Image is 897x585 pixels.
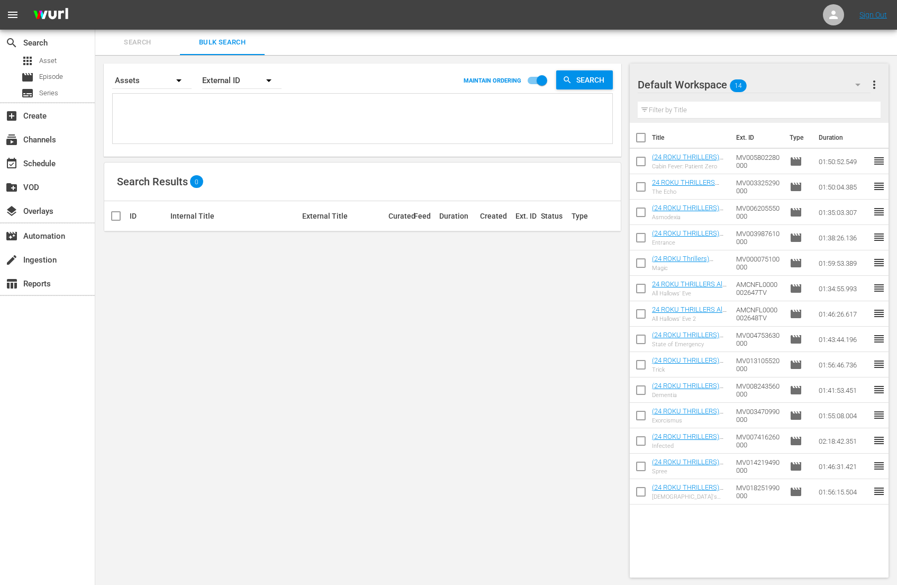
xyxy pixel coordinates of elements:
[5,181,18,194] span: VOD
[790,181,802,193] span: Episode
[873,307,885,320] span: reorder
[873,358,885,371] span: reorder
[873,256,885,269] span: reorder
[652,204,723,220] a: (24 ROKU THRILLERS) Asmodexia
[873,485,885,498] span: reorder
[732,200,785,225] td: MV006205550000
[652,239,728,246] div: Entrance
[39,71,63,82] span: Episode
[170,212,300,220] div: Internal Title
[732,479,785,505] td: MV018251990000
[732,327,785,352] td: MV004753630000
[112,66,192,95] div: Assets
[873,409,885,421] span: reorder
[302,212,385,220] div: External Title
[732,250,785,276] td: MV000075100000
[480,212,512,220] div: Created
[812,123,876,152] th: Duration
[652,316,728,322] div: All Hallows' Eve 2
[873,205,885,218] span: reorder
[439,212,477,220] div: Duration
[5,230,18,242] span: Automation
[21,55,34,67] span: Asset
[873,231,885,244] span: reorder
[5,205,18,218] span: Overlays
[814,276,873,301] td: 01:34:55.993
[814,225,873,250] td: 01:38:26.136
[515,212,538,220] div: Ext. ID
[790,409,802,422] span: Episode
[873,460,885,472] span: reorder
[652,493,728,500] div: [DEMOGRAPHIC_DATA]'s Country (2022)
[652,265,728,272] div: Magic
[652,468,728,475] div: Spree
[873,282,885,294] span: reorder
[5,254,18,266] span: Ingestion
[388,212,411,220] div: Curated
[652,153,727,169] a: (24 ROKU THRILLERS) Cabin Fever: Patient Zero
[39,56,57,66] span: Asset
[652,407,723,423] a: (24 ROKU THRILLERS) Exorcismus
[652,417,728,424] div: Exorcismus
[814,454,873,479] td: 01:46:31.421
[652,366,728,373] div: Trick
[652,331,723,347] a: (24 ROKU THRILLERS) State of Emergency
[873,180,885,193] span: reorder
[873,434,885,447] span: reorder
[652,458,723,474] a: (24 ROKU THRILLERS) Spree
[572,212,588,220] div: Type
[6,8,19,21] span: menu
[102,37,174,49] span: Search
[732,149,785,174] td: MV005802280000
[814,250,873,276] td: 01:59:53.389
[732,454,785,479] td: MV014219490000
[652,382,723,398] a: (24 ROKU THRILLERS) Dementia
[790,155,802,168] span: Episode
[652,255,713,271] a: (24 ROKU Thrillers) Magic
[5,277,18,290] span: Reports
[186,37,258,49] span: Bulk Search
[117,175,188,188] span: Search Results
[25,3,76,28] img: ans4CAIJ8jUAAAAAAAAAAAAAAAAAAAAAAAAgQb4GAAAAAAAAAAAAAAAAAAAAAAAAJMjXAAAAAAAAAAAAAAAAAAAAAAAAgAT5G...
[652,341,728,348] div: State of Emergency
[202,66,282,95] div: External ID
[541,212,568,220] div: Status
[783,123,812,152] th: Type
[790,206,802,219] span: Episode
[652,356,723,372] a: (24 ROKU THRILLERS) Trick
[873,332,885,345] span: reorder
[790,333,802,346] span: Episode
[732,352,785,377] td: MV013105520000
[790,308,802,320] span: Episode
[190,178,203,185] span: 0
[572,70,613,89] span: Search
[652,188,728,195] div: The Echo
[814,403,873,428] td: 01:55:08.004
[790,460,802,473] span: Episode
[732,225,785,250] td: MV003987610000
[652,483,726,507] a: (24 ROKU THRILLERS) [DEMOGRAPHIC_DATA]'s Country (2022)
[790,257,802,269] span: Episode
[732,301,785,327] td: AMCNFL0000002648TV
[414,212,436,220] div: Feed
[859,11,887,19] a: Sign Out
[21,71,34,84] span: Episode
[873,155,885,167] span: reorder
[732,276,785,301] td: AMCNFL0000002647TV
[790,485,802,498] span: Episode
[652,178,719,194] a: 24 ROKU THRILLERS The Echo
[652,443,728,449] div: Infected
[39,88,58,98] span: Series
[732,174,785,200] td: MV003325290000
[868,72,881,97] button: more_vert
[5,157,18,170] span: Schedule
[5,37,18,49] span: Search
[732,428,785,454] td: MV007416260000
[464,77,521,84] p: MAINTAIN ORDERING
[790,358,802,371] span: Episode
[732,377,785,403] td: MV008243560000
[730,75,747,97] span: 14
[652,123,730,152] th: Title
[873,383,885,396] span: reorder
[638,70,871,100] div: Default Workspace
